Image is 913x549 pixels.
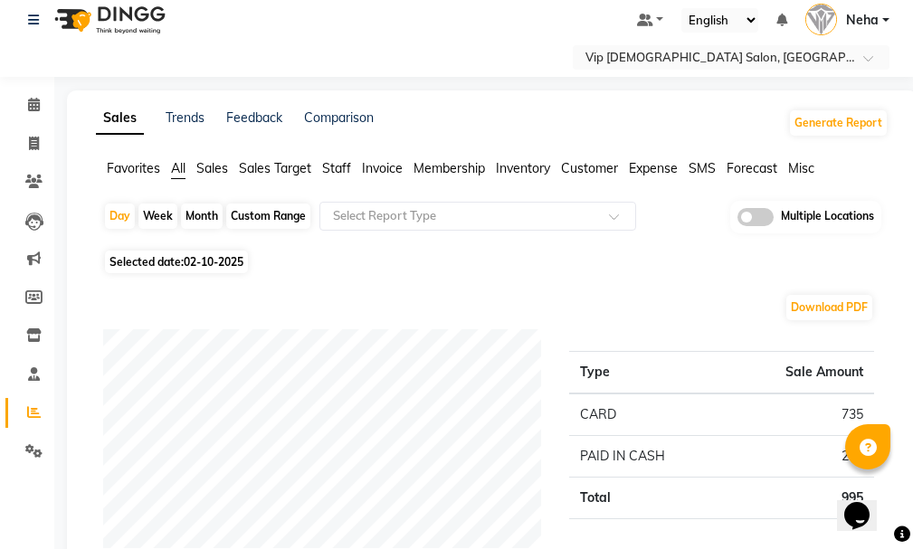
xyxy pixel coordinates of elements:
[304,109,374,126] a: Comparison
[569,351,728,393] th: Type
[805,4,837,35] img: Neha
[727,351,874,393] th: Sale Amount
[569,435,728,477] td: PAID IN CASH
[362,160,403,176] span: Invoice
[107,160,160,176] span: Favorites
[239,160,311,176] span: Sales Target
[322,160,351,176] span: Staff
[105,204,135,229] div: Day
[138,204,177,229] div: Week
[96,102,144,135] a: Sales
[727,160,777,176] span: Forecast
[569,477,728,518] td: Total
[226,109,282,126] a: Feedback
[727,435,874,477] td: 260
[781,208,874,226] span: Multiple Locations
[561,160,618,176] span: Customer
[105,251,248,273] span: Selected date:
[496,160,550,176] span: Inventory
[790,110,887,136] button: Generate Report
[184,255,243,269] span: 02-10-2025
[786,295,872,320] button: Download PDF
[226,204,310,229] div: Custom Range
[629,160,678,176] span: Expense
[689,160,716,176] span: SMS
[727,477,874,518] td: 995
[414,160,485,176] span: Membership
[166,109,204,126] a: Trends
[196,160,228,176] span: Sales
[171,160,185,176] span: All
[181,204,223,229] div: Month
[846,11,879,30] span: Neha
[837,477,895,531] iframe: chat widget
[727,393,874,436] td: 735
[569,393,728,436] td: CARD
[788,160,814,176] span: Misc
